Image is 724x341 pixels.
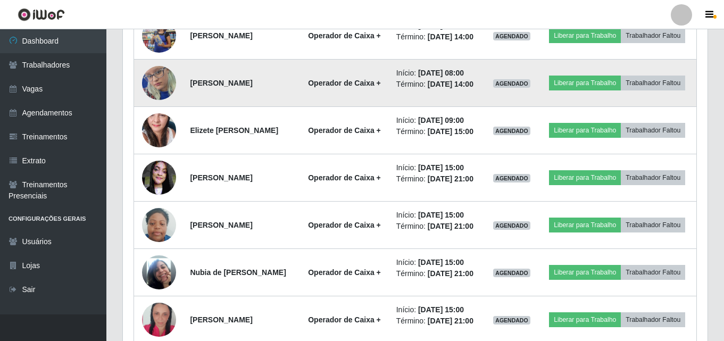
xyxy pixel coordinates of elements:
button: Trabalhador Faltou [621,123,685,138]
button: Liberar para Trabalho [549,28,621,43]
button: Liberar para Trabalho [549,312,621,327]
li: Início: [396,115,479,126]
img: 1751983105280.jpeg [142,46,176,120]
time: [DATE] 08:00 [418,69,464,77]
li: Início: [396,68,479,79]
img: 1743966945864.jpeg [142,242,176,303]
time: [DATE] 15:00 [418,163,464,172]
li: Término: [396,79,479,90]
button: Liberar para Trabalho [549,123,621,138]
time: [DATE] 21:00 [428,317,473,325]
time: [DATE] 21:00 [428,174,473,183]
time: [DATE] 09:00 [418,116,464,124]
button: Trabalhador Faltou [621,170,685,185]
li: Término: [396,221,479,232]
li: Término: [396,268,479,279]
strong: Operador de Caixa + [308,126,381,135]
button: Liberar para Trabalho [549,76,621,90]
li: Início: [396,257,479,268]
button: Trabalhador Faltou [621,76,685,90]
li: Término: [396,31,479,43]
li: Término: [396,126,479,137]
li: Início: [396,162,479,173]
time: [DATE] 21:00 [428,269,473,278]
img: 1703538078729.jpeg [142,94,176,166]
strong: Elizete [PERSON_NAME] [190,126,278,135]
strong: [PERSON_NAME] [190,79,252,87]
span: AGENDADO [493,316,530,325]
strong: Operador de Caixa + [308,173,381,182]
time: [DATE] 21:00 [428,222,473,230]
span: AGENDADO [493,32,530,40]
span: AGENDADO [493,79,530,88]
button: Trabalhador Faltou [621,265,685,280]
span: AGENDADO [493,174,530,182]
strong: Operador de Caixa + [308,221,381,229]
time: [DATE] 15:00 [418,258,464,267]
button: Trabalhador Faltou [621,28,685,43]
strong: Operador de Caixa + [308,31,381,40]
button: Trabalhador Faltou [621,312,685,327]
time: [DATE] 15:00 [418,305,464,314]
strong: [PERSON_NAME] [190,173,252,182]
span: AGENDADO [493,221,530,230]
strong: Operador de Caixa + [308,315,381,324]
strong: [PERSON_NAME] [190,315,252,324]
time: [DATE] 15:00 [428,127,473,136]
button: Liberar para Trabalho [549,265,621,280]
img: 1650504454448.jpeg [142,155,176,200]
li: Término: [396,315,479,327]
strong: Operador de Caixa + [308,268,381,277]
span: AGENDADO [493,269,530,277]
strong: [PERSON_NAME] [190,31,252,40]
time: [DATE] 15:00 [418,211,464,219]
button: Trabalhador Faltou [621,218,685,232]
time: [DATE] 14:00 [428,80,473,88]
img: 1709225632480.jpeg [142,203,176,248]
li: Início: [396,304,479,315]
strong: Operador de Caixa + [308,79,381,87]
img: CoreUI Logo [18,8,65,21]
time: [DATE] 14:00 [428,32,473,41]
button: Liberar para Trabalho [549,218,621,232]
strong: [PERSON_NAME] [190,221,252,229]
span: AGENDADO [493,127,530,135]
li: Término: [396,173,479,185]
button: Liberar para Trabalho [549,170,621,185]
li: Início: [396,210,479,221]
strong: Nubia de [PERSON_NAME] [190,268,286,277]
